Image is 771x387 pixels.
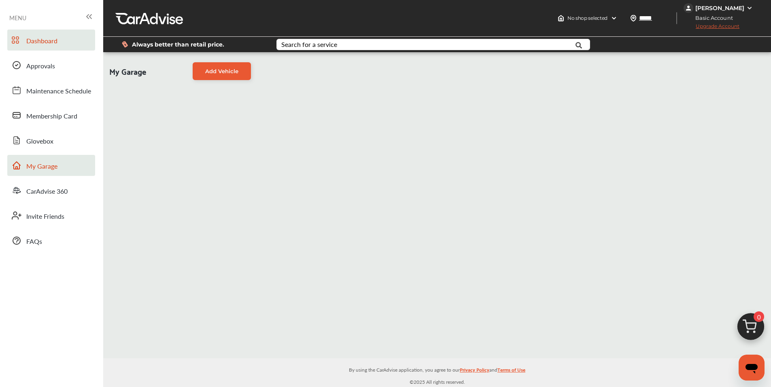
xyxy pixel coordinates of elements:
[7,55,95,76] a: Approvals
[7,230,95,251] a: FAQs
[558,15,564,21] img: header-home-logo.8d720a4f.svg
[7,155,95,176] a: My Garage
[7,130,95,151] a: Glovebox
[7,30,95,51] a: Dashboard
[132,42,224,47] span: Always better than retail price.
[695,4,744,12] div: [PERSON_NAME]
[497,365,525,378] a: Terms of Use
[746,5,753,11] img: WGsFRI8htEPBVLJbROoPRyZpYNWhNONpIPPETTm6eUC0GeLEiAAAAAElFTkSuQmCC
[684,14,739,22] span: Basic Account
[630,15,637,21] img: location_vector.a44bc228.svg
[193,62,251,80] a: Add Vehicle
[9,15,26,21] span: MENU
[7,80,95,101] a: Maintenance Schedule
[676,12,677,24] img: header-divider.bc55588e.svg
[739,355,765,381] iframe: Button to launch messaging window
[26,61,55,72] span: Approvals
[26,186,68,197] span: CarAdvise 360
[7,105,95,126] a: Membership Card
[684,3,693,13] img: jVpblrzwTbfkPYzPPzSLxeg0AAAAASUVORK5CYII=
[109,62,146,80] span: My Garage
[611,15,617,21] img: header-down-arrow.9dd2ce7d.svg
[122,41,128,48] img: dollor_label_vector.a70140d1.svg
[26,111,77,122] span: Membership Card
[7,180,95,201] a: CarAdvise 360
[754,311,764,322] span: 0
[281,41,337,48] div: Search for a service
[460,365,489,378] a: Privacy Policy
[26,136,53,147] span: Glovebox
[7,205,95,226] a: Invite Friends
[26,211,64,222] span: Invite Friends
[567,15,607,21] span: No shop selected
[684,23,739,33] span: Upgrade Account
[103,365,771,374] p: By using the CarAdvise application, you agree to our and
[26,237,42,247] span: FAQs
[26,36,57,47] span: Dashboard
[731,309,770,348] img: cart_icon.3d0951e8.svg
[26,161,57,172] span: My Garage
[26,86,91,97] span: Maintenance Schedule
[205,68,238,74] span: Add Vehicle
